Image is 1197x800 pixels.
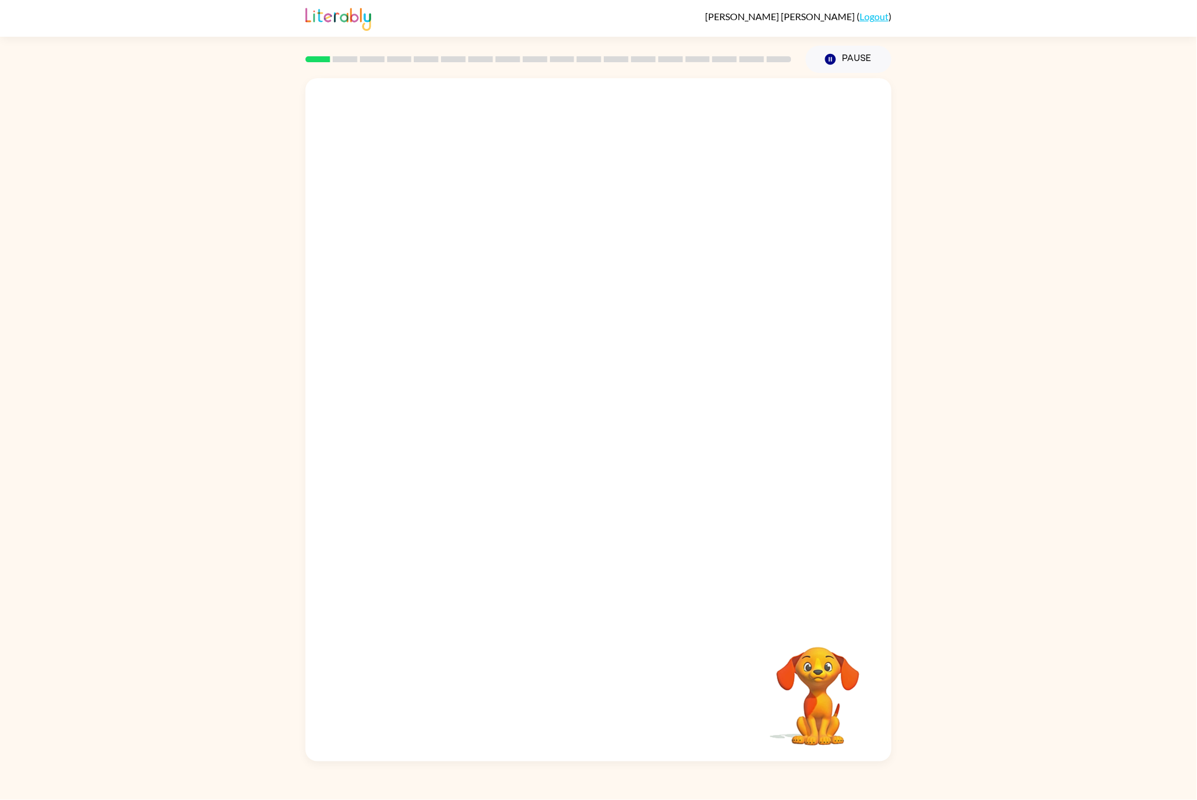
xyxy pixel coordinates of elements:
[705,11,857,22] span: [PERSON_NAME] [PERSON_NAME]
[806,46,892,73] button: Pause
[759,629,877,747] video: Your browser must support playing .mp4 files to use Literably. Please try using another browser.
[305,5,371,31] img: Literably
[705,11,892,22] div: ( )
[860,11,889,22] a: Logout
